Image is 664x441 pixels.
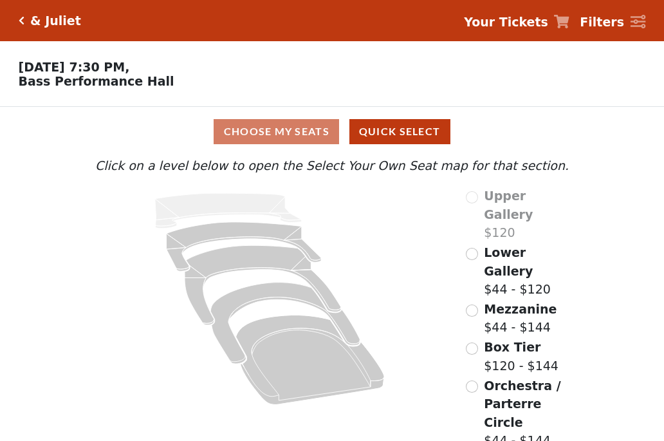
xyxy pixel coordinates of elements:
[484,189,533,221] span: Upper Gallery
[92,156,572,175] p: Click on a level below to open the Select Your Own Seat map for that section.
[484,187,572,242] label: $120
[349,119,450,144] button: Quick Select
[167,222,322,271] path: Lower Gallery - Seats Available: 165
[484,379,560,429] span: Orchestra / Parterre Circle
[484,302,557,316] span: Mezzanine
[484,245,533,278] span: Lower Gallery
[236,315,385,405] path: Orchestra / Parterre Circle - Seats Available: 36
[484,338,558,375] label: $120 - $144
[580,15,624,29] strong: Filters
[155,193,302,229] path: Upper Gallery - Seats Available: 0
[580,13,645,32] a: Filters
[484,340,540,354] span: Box Tier
[30,14,81,28] h5: & Juliet
[19,16,24,25] a: Click here to go back to filters
[464,15,548,29] strong: Your Tickets
[484,243,572,299] label: $44 - $120
[464,13,569,32] a: Your Tickets
[484,300,557,337] label: $44 - $144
